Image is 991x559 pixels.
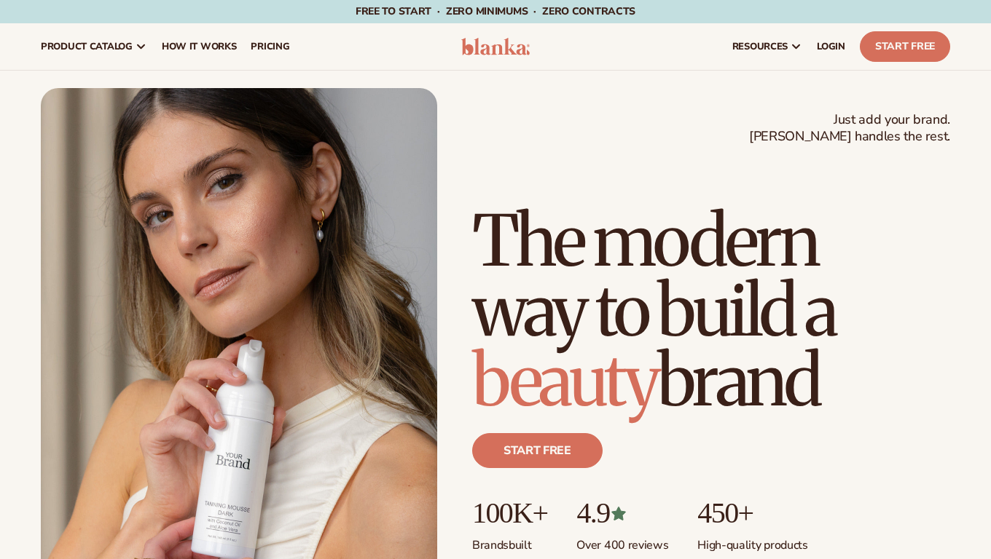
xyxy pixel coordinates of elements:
[725,23,810,70] a: resources
[154,23,244,70] a: How It Works
[576,529,668,553] p: Over 400 reviews
[576,497,668,529] p: 4.9
[461,38,530,55] img: logo
[732,41,788,52] span: resources
[817,41,845,52] span: LOGIN
[162,41,237,52] span: How It Works
[251,41,289,52] span: pricing
[697,497,807,529] p: 450+
[749,111,950,146] span: Just add your brand. [PERSON_NAME] handles the rest.
[243,23,297,70] a: pricing
[860,31,950,62] a: Start Free
[810,23,853,70] a: LOGIN
[472,337,657,424] span: beauty
[472,433,603,468] a: Start free
[472,529,547,553] p: Brands built
[41,41,133,52] span: product catalog
[472,497,547,529] p: 100K+
[34,23,154,70] a: product catalog
[356,4,635,18] span: Free to start · ZERO minimums · ZERO contracts
[697,529,807,553] p: High-quality products
[472,206,950,416] h1: The modern way to build a brand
